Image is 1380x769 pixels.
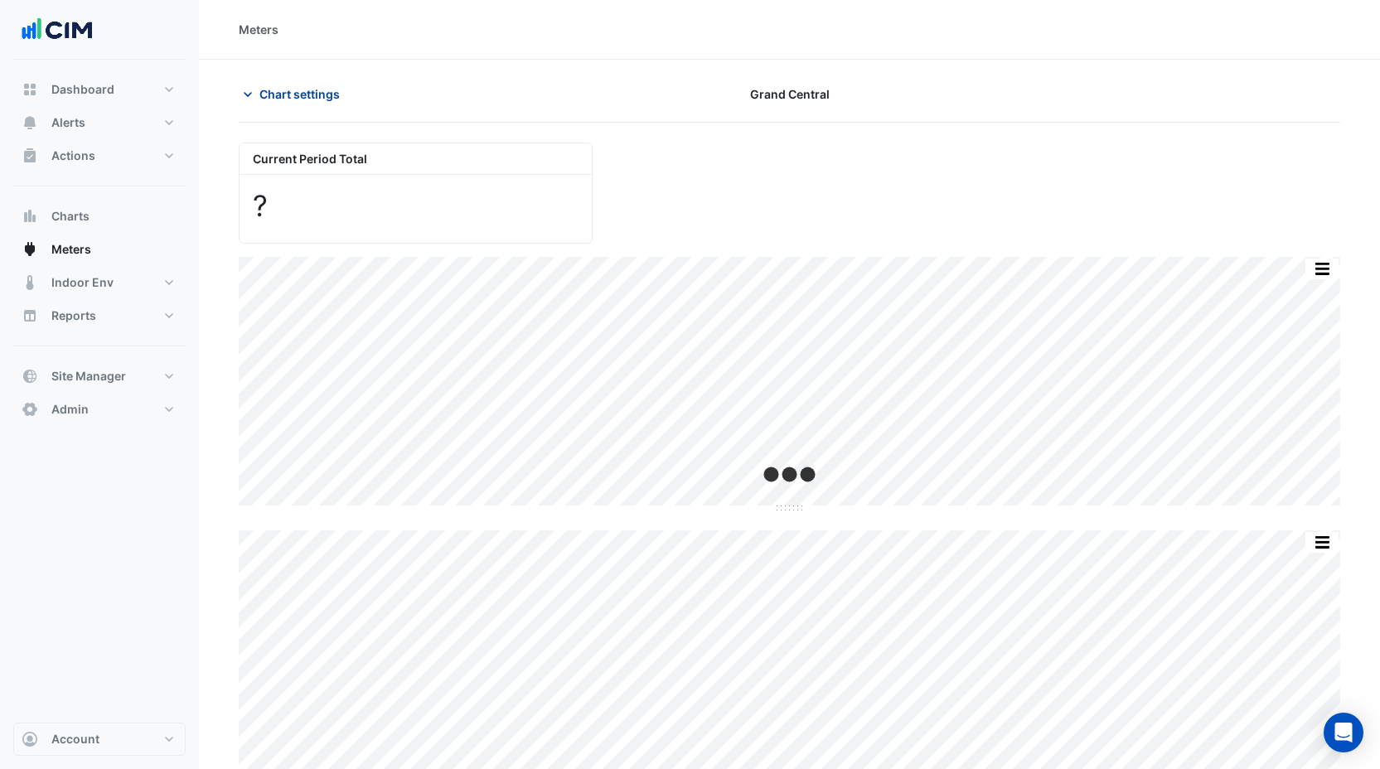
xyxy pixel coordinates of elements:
app-icon: Meters [22,241,38,258]
div: Open Intercom Messenger [1324,713,1363,752]
span: Site Manager [51,368,126,384]
span: Meters [51,241,91,258]
app-icon: Admin [22,401,38,418]
app-icon: Dashboard [22,81,38,98]
button: Site Manager [13,360,186,393]
span: Charts [51,208,90,225]
app-icon: Reports [22,307,38,324]
div: ? [253,188,579,223]
span: Account [51,731,99,747]
button: Meters [13,233,186,266]
span: Admin [51,401,89,418]
button: Reports [13,299,186,332]
button: Indoor Env [13,266,186,299]
span: Chart settings [259,85,340,103]
button: Account [13,723,186,756]
button: Charts [13,200,186,233]
button: More Options [1305,259,1339,279]
button: Dashboard [13,73,186,106]
app-icon: Indoor Env [22,274,38,291]
app-icon: Charts [22,208,38,225]
span: Actions [51,148,95,164]
button: More Options [1305,532,1339,553]
button: Admin [13,393,186,426]
app-icon: Actions [22,148,38,164]
span: Reports [51,307,96,324]
app-icon: Alerts [22,114,38,131]
span: Alerts [51,114,85,131]
div: Meters [239,21,278,38]
span: Dashboard [51,81,114,98]
span: Indoor Env [51,274,114,291]
img: Company Logo [20,13,94,46]
span: Grand Central [750,85,830,103]
div: Current Period Total [240,143,592,175]
button: Actions [13,139,186,172]
button: Chart settings [239,80,351,109]
button: Alerts [13,106,186,139]
app-icon: Site Manager [22,368,38,384]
